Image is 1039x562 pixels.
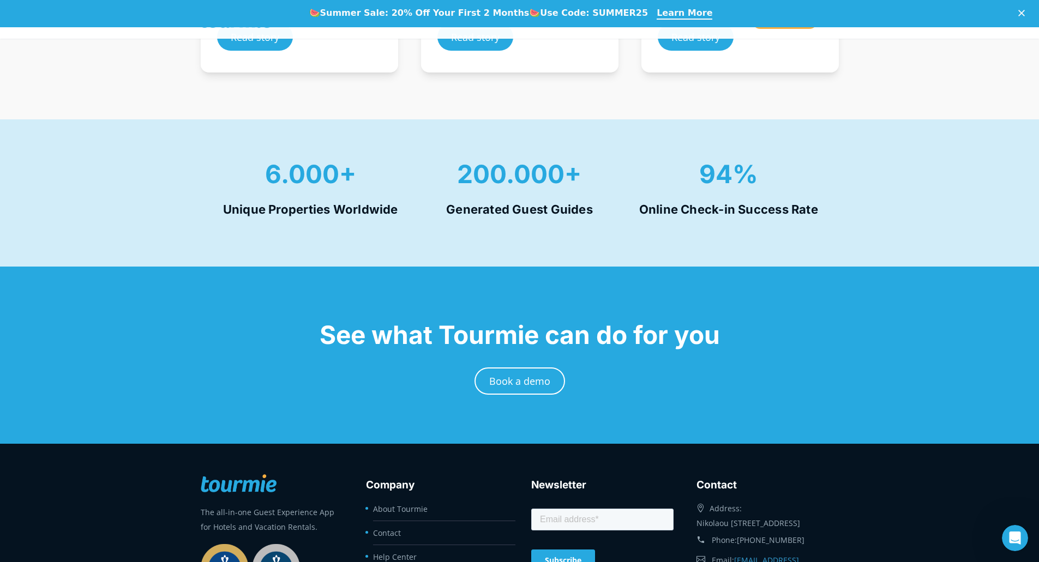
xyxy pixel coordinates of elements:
[309,8,648,19] div: 🍉 🍉
[231,32,279,42] span: Read story
[320,8,530,18] b: Summer Sale: 20% Off Your First 2 Months
[635,201,821,217] h4: Online Check-in Success Rate
[373,528,401,538] a: Contact
[373,552,417,562] a: Help Center
[218,201,404,217] h4: Unique Properties Worldwide
[737,535,804,545] a: [PHONE_NUMBER]
[699,159,758,189] span: 94%
[320,319,720,350] span: See what Tourmie can do for you
[446,202,593,216] strong: Generated Guest Guides
[373,504,428,514] a: About Tourmie
[696,530,839,550] div: Phone:
[657,8,712,20] a: Learn More
[366,477,508,493] h3: Company
[696,477,839,493] h3: Contact
[451,32,500,42] span: Read story
[671,32,720,42] span: Read story
[489,376,550,386] span: Book a demo
[265,159,356,189] span: 6.000+
[475,367,565,395] a: Book a demo
[457,159,581,189] strong: 200.000+
[1002,525,1028,551] iframe: Intercom live chat
[540,8,648,18] b: Use Code: SUMMER25
[201,505,343,534] p: The all-in-one Guest Experience App for Hotels and Vacation Rentals.
[696,498,839,530] div: Address: Nikolaou [STREET_ADDRESS]
[1018,10,1029,16] div: Close
[531,477,674,493] h3: Newsletter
